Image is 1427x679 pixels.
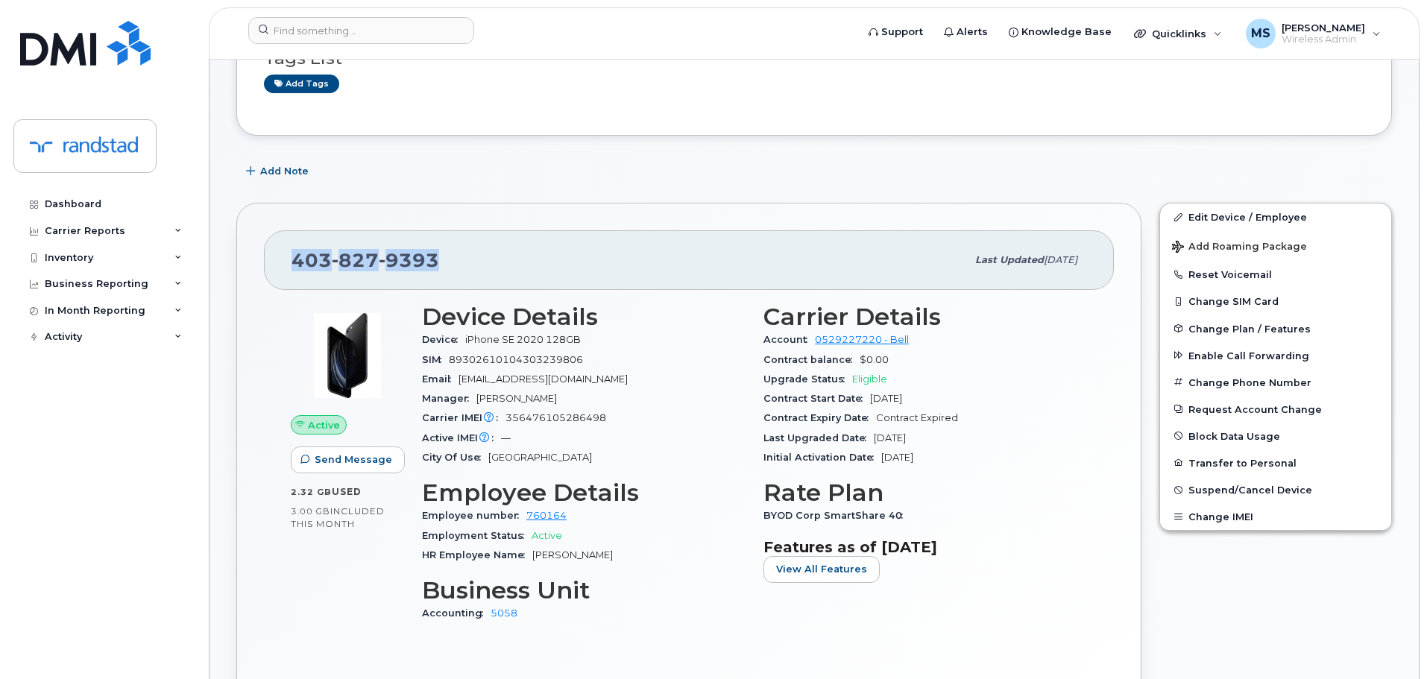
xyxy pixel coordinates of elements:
span: 9393 [379,249,439,271]
h3: Device Details [422,303,746,330]
span: 827 [332,249,379,271]
button: Send Message [291,446,405,473]
a: Edit Device / Employee [1160,203,1391,230]
span: 403 [292,249,439,271]
span: Eligible [852,373,887,385]
button: Block Data Usage [1160,423,1391,449]
span: [PERSON_NAME] [476,393,557,404]
h3: Employee Details [422,479,746,506]
span: Enable Call Forwarding [1188,350,1309,361]
a: Support [858,17,933,47]
span: — [501,432,511,443]
a: 5058 [491,607,517,619]
button: Transfer to Personal [1160,449,1391,476]
div: Quicklinks [1124,19,1232,48]
span: 89302610104303239806 [449,354,583,365]
button: View All Features [763,556,880,583]
span: Employment Status [422,530,532,541]
a: 0529227220 - Bell [815,334,909,345]
span: MS [1251,25,1270,42]
span: Contract Expired [876,412,958,423]
h3: Business Unit [422,577,746,604]
span: Employee number [422,510,526,521]
span: BYOD Corp SmartShare 40 [763,510,910,521]
img: image20231002-3703462-2fle3a.jpeg [303,311,392,400]
span: Manager [422,393,476,404]
span: Send Message [315,452,392,467]
span: 356476105286498 [505,412,606,423]
span: HR Employee Name [422,549,532,560]
span: Contract Expiry Date [763,412,876,423]
span: Support [881,25,923,40]
button: Change SIM Card [1160,288,1391,315]
span: Accounting [422,607,491,619]
span: [PERSON_NAME] [1282,22,1365,34]
span: Change Plan / Features [1188,323,1311,334]
span: [DATE] [870,393,902,404]
span: Quicklinks [1152,28,1206,40]
span: Knowledge Base [1021,25,1112,40]
button: Add Roaming Package [1160,230,1391,261]
div: Matthew Shuster [1235,19,1391,48]
span: $0.00 [860,354,889,365]
h3: Carrier Details [763,303,1087,330]
span: Alerts [957,25,988,40]
button: Enable Call Forwarding [1160,342,1391,369]
button: Change Phone Number [1160,369,1391,396]
span: Add Note [260,164,309,178]
span: Upgrade Status [763,373,852,385]
span: Active IMEI [422,432,501,443]
span: [GEOGRAPHIC_DATA] [488,452,592,463]
button: Suspend/Cancel Device [1160,476,1391,503]
span: Last Upgraded Date [763,432,874,443]
a: Add tags [264,75,339,93]
span: used [332,486,362,497]
span: View All Features [776,562,867,576]
span: [DATE] [874,432,906,443]
button: Reset Voicemail [1160,261,1391,288]
span: [PERSON_NAME] [532,549,613,560]
span: [EMAIL_ADDRESS][DOMAIN_NAME] [459,373,628,385]
span: included this month [291,505,385,530]
h3: Tags List [264,49,1364,68]
span: Active [532,530,562,541]
span: [DATE] [881,452,913,463]
span: 2.32 GB [291,487,332,497]
span: iPhone SE 2020 128GB [465,334,581,345]
span: Wireless Admin [1282,34,1365,45]
span: Device [422,334,465,345]
span: Account [763,334,815,345]
span: Add Roaming Package [1172,241,1307,255]
span: SIM [422,354,449,365]
span: Carrier IMEI [422,412,505,423]
span: Last updated [975,254,1044,265]
button: Change IMEI [1160,503,1391,530]
button: Request Account Change [1160,396,1391,423]
span: Email [422,373,459,385]
button: Change Plan / Features [1160,315,1391,342]
button: Add Note [236,158,321,185]
span: Active [308,418,340,432]
h3: Rate Plan [763,479,1087,506]
span: Initial Activation Date [763,452,881,463]
input: Find something... [248,17,474,44]
span: Contract Start Date [763,393,870,404]
span: Contract balance [763,354,860,365]
span: Suspend/Cancel Device [1188,484,1312,496]
span: [DATE] [1044,254,1077,265]
a: Knowledge Base [998,17,1122,47]
span: 3.00 GB [291,506,330,517]
a: Alerts [933,17,998,47]
a: 760164 [526,510,567,521]
span: City Of Use [422,452,488,463]
h3: Features as of [DATE] [763,538,1087,556]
